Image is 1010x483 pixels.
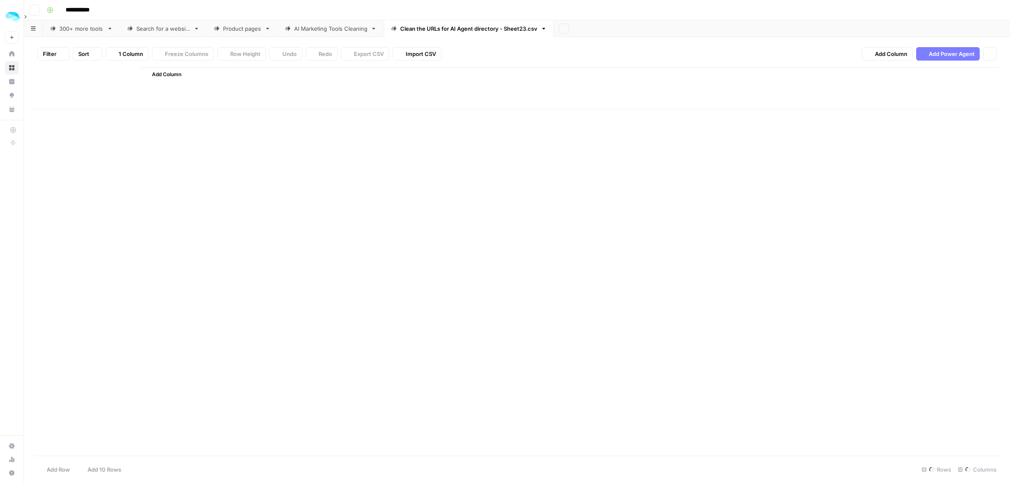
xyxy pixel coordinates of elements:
button: Undo [269,47,302,61]
button: Add Row [34,463,75,476]
span: 1 Column [119,50,143,58]
span: Freeze Columns [165,50,208,58]
a: Home [5,47,19,61]
a: Your Data [5,103,19,116]
div: 300+ more tools [59,24,104,33]
span: Add 10 Rows [88,465,121,474]
span: Sort [78,50,89,58]
button: Import CSV [393,47,441,61]
span: Import CSV [406,50,436,58]
a: Insights [5,75,19,88]
span: Redo [319,50,332,58]
button: 1 Column [106,47,149,61]
a: Settings [5,439,19,453]
span: Add Column [152,71,181,78]
a: Usage [5,453,19,466]
img: ColdiQ Logo [5,10,20,25]
a: Clean the URLs for AI Agent directory - Sheet23.csv [384,20,554,37]
span: Export CSV [354,50,384,58]
div: Product pages [223,24,261,33]
button: Add Column [141,69,185,80]
a: Search for a website [120,20,207,37]
span: Add Power Agent [929,50,975,58]
button: Export CSV [341,47,389,61]
span: Row Height [230,50,260,58]
button: Row Height [217,47,266,61]
div: Rows [918,463,954,476]
a: Product pages [207,20,278,37]
button: Redo [306,47,338,61]
span: Undo [282,50,297,58]
span: Filter [43,50,56,58]
div: Columns [954,463,1000,476]
button: Add Column [862,47,913,61]
button: Freeze Columns [152,47,214,61]
a: Browse [5,61,19,74]
button: Add Power Agent [916,47,980,61]
div: Search for a website [136,24,190,33]
div: AI Marketing Tools Cleaning [294,24,367,33]
button: Filter [37,47,69,61]
button: Add 10 Rows [75,463,126,476]
button: Workspace: ColdiQ [5,7,19,28]
a: AI Marketing Tools Cleaning [278,20,384,37]
span: Add Row [47,465,70,474]
button: Help + Support [5,466,19,480]
a: Opportunities [5,89,19,102]
span: Add Column [875,50,907,58]
a: 300+ more tools [43,20,120,37]
div: Clean the URLs for AI Agent directory - Sheet23.csv [400,24,537,33]
button: Sort [73,47,102,61]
